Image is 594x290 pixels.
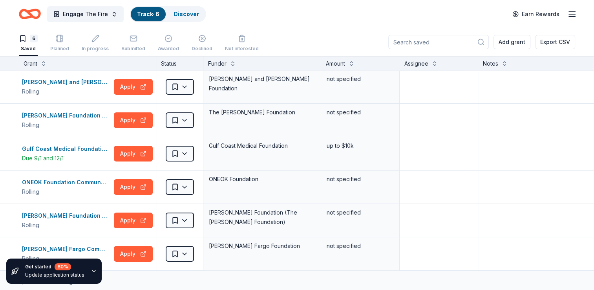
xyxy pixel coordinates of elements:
div: In progress [82,46,109,52]
button: Declined [192,31,212,56]
div: 6 [30,35,38,42]
div: Rolling [22,87,111,96]
div: Rolling [22,220,111,230]
div: Status [156,56,203,70]
div: Awarded [158,46,179,52]
div: Due 9/1 and 12/1 [22,154,111,163]
div: [PERSON_NAME] Foundation Grant [22,111,111,120]
div: not specified [326,207,395,218]
span: Engage The Fire [63,9,108,19]
div: Update application status [25,272,84,278]
button: Gulf Coast Medical Foundation GrantDue 9/1 and 12/1 [22,144,111,163]
div: not specified [326,73,395,84]
div: [PERSON_NAME] and [PERSON_NAME] Foundation [208,73,316,94]
div: The [PERSON_NAME] Foundation [208,107,316,118]
button: Apply [114,112,153,128]
div: [PERSON_NAME] and [PERSON_NAME] Foundation Grant [22,77,111,87]
button: [PERSON_NAME] Foundation GrantRolling [22,211,111,230]
button: [PERSON_NAME] Fargo Community GivingRolling [22,244,111,263]
div: Rolling [22,187,111,196]
button: Apply [114,146,153,162]
div: 80 % [55,263,71,270]
button: Not interested [225,31,259,56]
a: Discover [174,11,199,17]
div: Notes [483,59,498,68]
button: Planned [50,31,69,56]
div: [PERSON_NAME] Foundation (The [PERSON_NAME] Foundation) [208,207,316,228]
div: ONEOK Foundation [208,174,316,185]
button: Apply [114,79,153,95]
button: Submitted [121,31,145,56]
div: Amount [326,59,345,68]
button: Apply [114,213,153,228]
a: Home [19,5,41,23]
div: [PERSON_NAME] Fargo Community Giving [22,244,111,254]
div: Get started [25,263,84,270]
div: Grant [24,59,37,68]
button: Track· 6Discover [130,6,206,22]
button: [PERSON_NAME] Foundation GrantRolling [22,111,111,130]
div: Saved [19,46,38,52]
div: [PERSON_NAME] Fargo Foundation [208,240,316,251]
button: Export CSV [535,35,575,49]
div: not specified [326,240,395,251]
button: ONEOK Foundation Community Investments GrantsRolling [22,178,111,196]
a: Earn Rewards [508,7,564,21]
div: Gulf Coast Medical Foundation [208,140,316,151]
button: 6Saved [19,31,38,56]
div: not specified [326,174,395,185]
button: Awarded [158,31,179,56]
div: Not interested [225,46,259,52]
button: In progress [82,31,109,56]
div: ONEOK Foundation Community Investments Grants [22,178,111,187]
button: Apply [114,246,153,262]
input: Search saved [388,35,489,49]
div: Planned [50,46,69,52]
div: Assignee [404,59,428,68]
div: Gulf Coast Medical Foundation Grant [22,144,111,154]
div: up to $10k [326,140,395,151]
div: Declined [192,46,212,52]
button: Add grant [493,35,530,49]
div: not specified [326,107,395,118]
a: Track· 6 [137,11,159,17]
div: Funder [208,59,227,68]
div: Rolling [22,120,111,130]
button: [PERSON_NAME] and [PERSON_NAME] Foundation GrantRolling [22,77,111,96]
div: Submitted [121,46,145,52]
button: Apply [114,179,153,195]
div: [PERSON_NAME] Foundation Grant [22,211,111,220]
button: Engage The Fire [47,6,124,22]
